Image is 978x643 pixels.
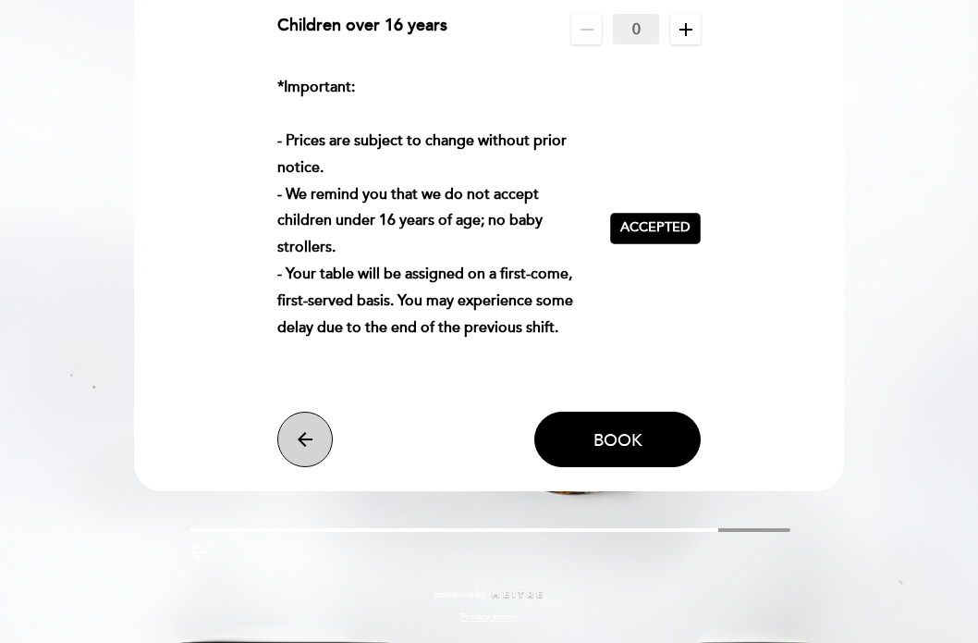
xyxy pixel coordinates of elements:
button: arrow_back [277,412,333,467]
strong: *Important: [277,78,355,96]
img: MEITRE [491,590,544,600]
i: arrow_back [294,428,316,451]
p: - Prices are subject to change without prior notice. - We remind you that we do not accept childr... [277,74,596,367]
a: Privacy policy [460,611,517,624]
a: powered by [434,588,544,601]
span: Accepted [620,218,691,238]
i: remove [576,19,598,41]
i: add [675,19,697,41]
i: arrow_backward [188,541,210,563]
div: Children over 16 years [277,14,447,44]
span: Book [593,429,642,450]
span: powered by [434,588,486,601]
button: Book [534,412,701,467]
button: Accepted [610,213,701,244]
